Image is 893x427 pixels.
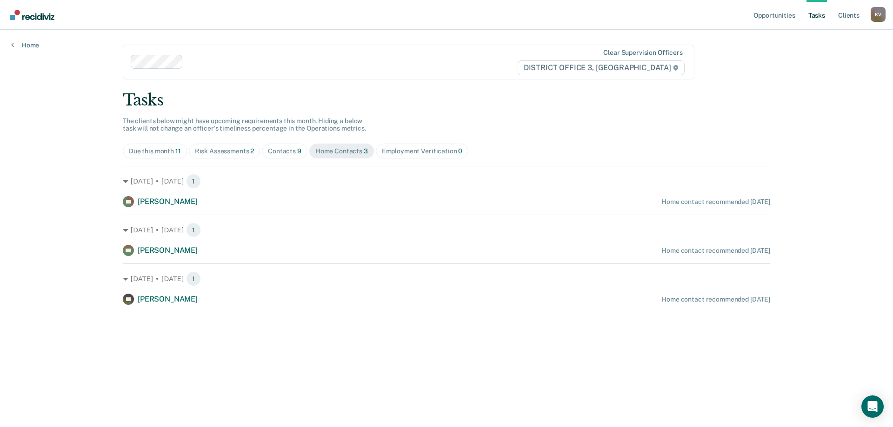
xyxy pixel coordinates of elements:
[268,147,301,155] div: Contacts
[250,147,254,155] span: 2
[186,223,201,237] span: 1
[138,246,198,255] span: [PERSON_NAME]
[603,49,682,57] div: Clear supervision officers
[518,60,685,75] span: DISTRICT OFFICE 3, [GEOGRAPHIC_DATA]
[123,174,770,189] div: [DATE] • [DATE] 1
[123,117,366,132] span: The clients below might have upcoming requirements this month. Hiding a below task will not chang...
[861,395,884,418] div: Open Intercom Messenger
[129,147,181,155] div: Due this month
[123,91,770,110] div: Tasks
[10,10,54,20] img: Recidiviz
[123,271,770,286] div: [DATE] • [DATE] 1
[138,197,198,206] span: [PERSON_NAME]
[364,147,368,155] span: 3
[195,147,254,155] div: Risk Assessments
[123,223,770,237] div: [DATE] • [DATE] 1
[661,247,770,255] div: Home contact recommended [DATE]
[138,295,198,303] span: [PERSON_NAME]
[458,147,462,155] span: 0
[186,174,201,189] span: 1
[871,7,886,22] div: K V
[661,296,770,303] div: Home contact recommended [DATE]
[175,147,181,155] span: 11
[661,198,770,206] div: Home contact recommended [DATE]
[186,271,201,286] span: 1
[297,147,301,155] span: 9
[11,41,39,49] a: Home
[382,147,463,155] div: Employment Verification
[315,147,368,155] div: Home Contacts
[871,7,886,22] button: Profile dropdown button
